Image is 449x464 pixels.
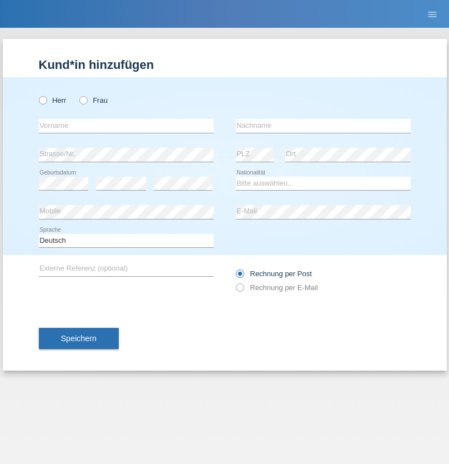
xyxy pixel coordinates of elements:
label: Frau [79,96,108,104]
input: Frau [79,96,87,103]
input: Herr [39,96,46,103]
h1: Kund*in hinzufügen [39,58,411,72]
input: Rechnung per Post [236,270,243,283]
input: Rechnung per E-Mail [236,283,243,297]
label: Rechnung per Post [236,270,312,278]
label: Herr [39,96,67,104]
button: Speichern [39,328,119,349]
label: Rechnung per E-Mail [236,283,318,292]
i: menu [427,9,438,20]
a: menu [421,11,443,17]
span: Speichern [61,334,97,343]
